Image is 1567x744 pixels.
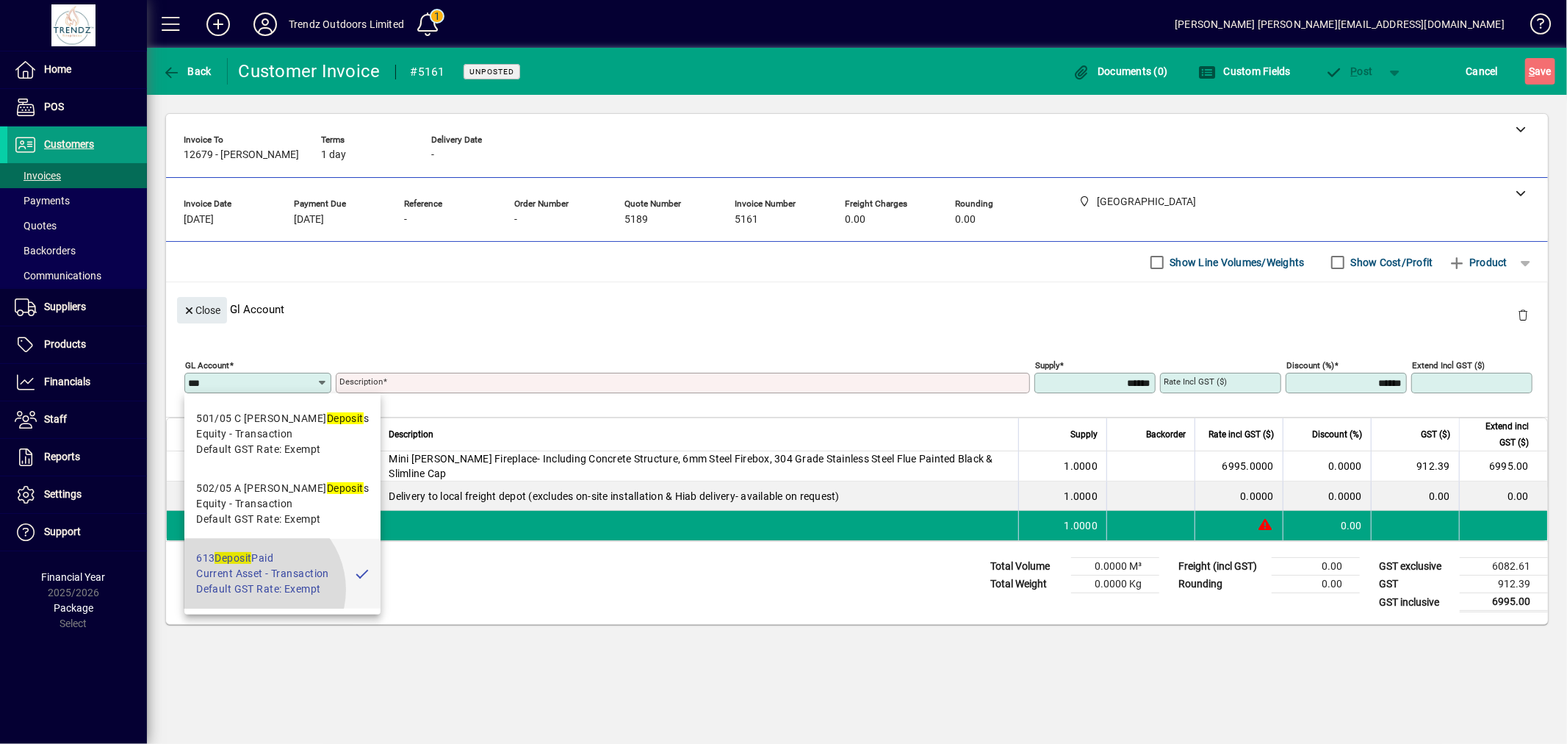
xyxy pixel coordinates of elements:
span: 1.0000 [1065,518,1098,533]
span: Home [44,63,71,75]
span: 1 day [321,149,346,161]
span: Package [54,602,93,614]
a: Quotes [7,213,147,238]
td: 912.39 [1460,576,1548,593]
span: ave [1529,60,1552,83]
span: Close [183,298,221,323]
span: Backorder [1146,426,1186,443]
a: Suppliers [7,289,147,326]
td: 0.0000 Kg [1071,576,1159,593]
span: Extend incl GST ($) [1469,418,1529,451]
span: 5189 [624,214,648,226]
a: Knowledge Base [1519,3,1549,51]
button: Add [195,11,242,37]
span: Cancel [1466,60,1499,83]
td: 0.00 [1272,576,1360,593]
span: Delivery to local freight depot (excludes on-site installation & Hiab delivery- available on requ... [389,489,840,504]
span: 5161 [735,214,758,226]
span: - [404,214,407,226]
span: Supply [1070,426,1098,443]
td: 0.00 [1283,511,1371,540]
span: New Plymouth [328,488,345,504]
a: Backorders [7,238,147,263]
td: 0.0000 M³ [1071,558,1159,576]
span: 1.0000 [1065,489,1098,504]
span: Discount (%) [1312,426,1362,443]
td: GST inclusive [1372,593,1460,612]
mat-label: Description [339,376,383,387]
td: Freight (incl GST) [1171,558,1272,576]
span: New Plymouth [328,458,345,474]
span: [DATE] [184,214,214,226]
td: 0.0000 [1283,451,1371,482]
div: Trendz Outdoors Limited [289,12,404,36]
td: 912.39 [1371,451,1459,482]
app-page-header-button: Close [173,303,231,316]
span: Settings [44,488,82,500]
span: Item [223,426,240,443]
button: Post [1318,58,1380,85]
span: P [1351,65,1358,77]
span: Financials [44,376,90,387]
span: Invoices [15,170,61,182]
span: 12679 - [PERSON_NAME] [184,149,299,161]
td: Total Weight [983,576,1071,593]
a: Staff [7,401,147,438]
app-page-header-button: Delete [1505,308,1541,321]
span: S [1529,65,1535,77]
button: Back [159,58,215,85]
a: POS [7,89,147,126]
app-page-header-button: Back [147,58,228,85]
span: Description [389,426,434,443]
label: Show Line Volumes/Weights [1167,255,1305,270]
span: Rate incl GST ($) [1208,426,1274,443]
span: Financial Year [42,571,106,583]
span: Back [162,65,212,77]
a: Communications [7,263,147,288]
div: FREIGHT [223,489,266,504]
td: 6995.00 [1459,451,1547,482]
span: Payments [15,195,70,207]
td: Rounding [1171,576,1272,593]
button: Close [177,297,227,323]
span: POS [44,101,64,112]
td: 6082.61 [1460,558,1548,576]
td: 0.00 [1272,558,1360,576]
td: GST exclusive [1372,558,1460,576]
span: 1.0000 [1065,459,1098,473]
span: Customers [44,138,94,150]
a: Support [7,514,147,551]
div: 0.0000 [1204,489,1274,504]
a: Invoices [7,163,147,188]
a: Financials [7,364,147,401]
span: ost [1325,65,1373,77]
span: [DATE] [294,214,324,226]
td: 0.0000 [1283,482,1371,511]
button: Cancel [1463,58,1502,85]
td: GST [1372,576,1460,593]
span: Products [44,338,86,350]
label: Show Cost/Profit [1348,255,1433,270]
a: Home [7,51,147,88]
div: #5161 [411,60,445,84]
span: Documents (0) [1073,65,1168,77]
span: Quotes [15,220,57,232]
span: Unposted [469,67,514,76]
button: Save [1525,58,1555,85]
a: Products [7,326,147,363]
div: 6995.0000 [1204,459,1274,473]
span: Mini [PERSON_NAME] Fireplace- Including Concrete Structure, 6mm Steel Firebox, 304 Grade Stainles... [389,451,1010,481]
span: Custom Fields [1198,65,1291,77]
span: - [514,214,517,226]
td: Total Volume [983,558,1071,576]
span: Support [44,526,81,537]
mat-label: GL Account [185,360,229,371]
a: Settings [7,476,147,513]
a: Reports [7,439,147,476]
button: Documents (0) [1069,58,1172,85]
span: Backorders [15,245,76,257]
span: GST ($) [1421,426,1450,443]
button: Custom Fields [1195,58,1294,85]
div: [PERSON_NAME] [PERSON_NAME][EMAIL_ADDRESS][DOMAIN_NAME] [1175,12,1505,36]
mat-label: Rate incl GST ($) [1164,376,1227,387]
